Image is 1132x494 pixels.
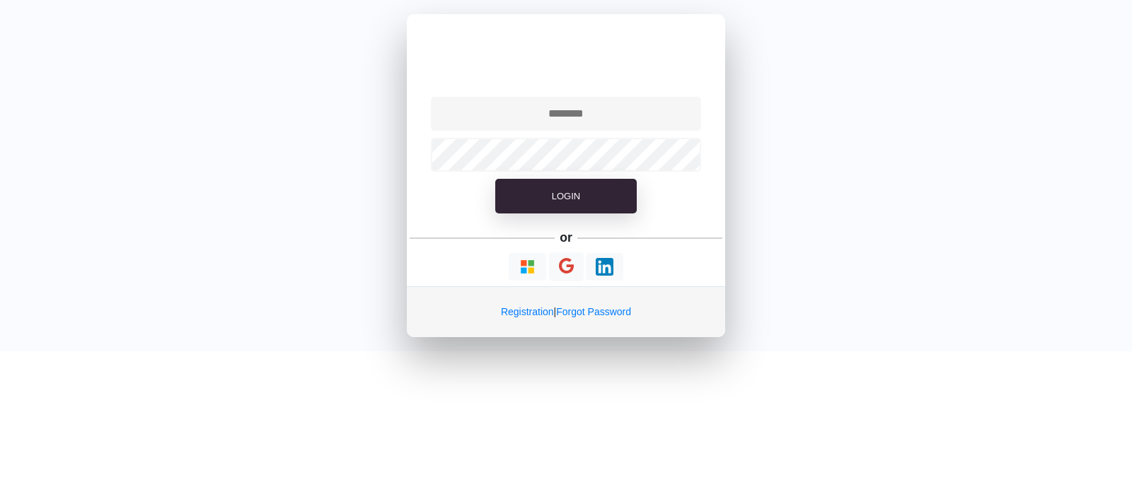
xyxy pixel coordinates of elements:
[549,252,584,281] button: Continue With Google
[519,258,536,276] img: Loading...
[501,306,554,317] a: Registration
[487,28,646,79] img: QPunch
[596,258,613,276] img: Loading...
[556,306,631,317] a: Forgot Password
[495,179,637,214] button: Login
[558,228,575,247] h5: or
[509,253,546,281] button: Continue With Microsoft Azure
[407,286,725,337] div: |
[586,253,623,281] button: Continue With LinkedIn
[552,191,580,201] span: Login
